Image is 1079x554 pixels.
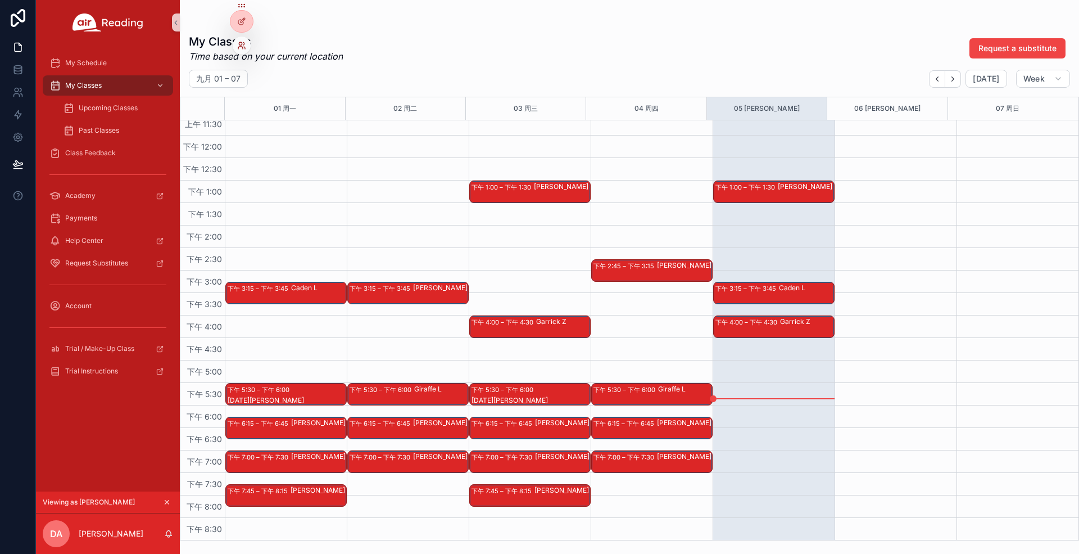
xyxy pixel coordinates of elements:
[43,53,173,73] a: My Schedule
[350,418,413,429] div: 下午 6:15 – 下午 6:45
[779,283,833,292] div: Caden L
[472,485,534,497] div: 下午 7:45 – 下午 8:15
[350,283,413,294] div: 下午 3:15 – 下午 3:45
[184,457,225,466] span: 下午 7:00
[180,164,225,174] span: 下午 12:30
[50,527,62,541] span: DA
[184,367,225,376] span: 下午 5:00
[79,103,138,112] span: Upcoming Classes
[65,259,128,268] span: Request Substitutes
[714,316,834,337] div: 下午 4:00 – 下午 4:30Garrick Z
[43,253,173,273] a: Request Substitutes
[184,434,225,444] span: 下午 6:30
[184,389,225,399] span: 下午 5:30
[291,452,346,461] div: [PERSON_NAME]
[184,232,225,241] span: 下午 2:00
[715,283,779,294] div: 下午 3:15 – 下午 3:45
[65,58,107,67] span: My Schedule
[43,296,173,316] a: Account
[592,417,712,439] div: 下午 6:15 – 下午 6:45[PERSON_NAME]
[274,97,296,120] button: 01 周一
[72,13,143,31] img: App logo
[189,49,343,63] em: Time based on your current location
[79,528,143,539] p: [PERSON_NAME]
[472,317,536,328] div: 下午 4:00 – 下午 4:30
[593,384,658,395] div: 下午 5:30 – 下午 6:00
[182,119,225,129] span: 上午 11:30
[634,97,659,120] button: 04 周四
[414,385,468,394] div: Giraffe L
[413,283,468,292] div: [PERSON_NAME]
[593,260,657,272] div: 下午 2:45 – 下午 3:15
[65,214,97,223] span: Payments
[348,384,468,405] div: 下午 5:30 – 下午 6:00Giraffe L
[184,412,225,421] span: 下午 6:00
[778,182,833,191] div: [PERSON_NAME]
[592,260,712,281] div: 下午 2:45 – 下午 3:15[PERSON_NAME]
[184,299,225,309] span: 下午 3:30
[472,384,536,395] div: 下午 5:30 – 下午 6:00
[184,322,225,331] span: 下午 4:00
[536,317,590,326] div: Garrick Z
[36,45,180,396] div: scrollable content
[470,316,590,337] div: 下午 4:00 – 下午 4:30Garrick Z
[189,34,343,49] h1: My Classes
[65,81,102,90] span: My Classes
[226,417,346,439] div: 下午 6:15 – 下午 6:45[PERSON_NAME]
[996,97,1019,120] button: 07 周日
[593,452,657,463] div: 下午 7:00 – 下午 7:30
[657,261,711,270] div: [PERSON_NAME]
[228,396,346,405] div: [DATE][PERSON_NAME]
[393,97,417,120] button: 02 周二
[854,97,921,120] button: 06 [PERSON_NAME]
[43,361,173,381] a: Trial Instructions
[965,70,1007,88] button: [DATE]
[780,317,833,326] div: Garrick Z
[65,344,134,353] span: Trial / Make-Up Class
[226,282,346,304] div: 下午 3:15 – 下午 3:45Caden L
[350,452,413,463] div: 下午 7:00 – 下午 7:30
[184,479,225,489] span: 下午 7:30
[228,418,291,429] div: 下午 6:15 – 下午 6:45
[291,418,346,427] div: [PERSON_NAME]
[228,384,292,395] div: 下午 5:30 – 下午 6:00
[734,97,800,120] button: 05 [PERSON_NAME]
[184,524,225,534] span: 下午 8:30
[65,236,103,245] span: Help Center
[79,126,119,135] span: Past Classes
[43,208,173,228] a: Payments
[534,486,590,495] div: [PERSON_NAME]
[592,451,712,472] div: 下午 7:00 – 下午 7:30[PERSON_NAME]
[658,385,711,394] div: Giraffe L
[945,70,961,88] button: Next
[470,485,590,506] div: 下午 7:45 – 下午 8:15[PERSON_NAME]
[348,282,468,304] div: 下午 3:15 – 下午 3:45[PERSON_NAME]
[226,485,346,506] div: 下午 7:45 – 下午 8:15[PERSON_NAME]
[350,384,414,395] div: 下午 5:30 – 下午 6:00
[657,418,711,427] div: [PERSON_NAME]
[715,182,778,193] div: 下午 1:00 – 下午 1:30
[43,498,135,507] span: Viewing as [PERSON_NAME]
[657,452,711,461] div: [PERSON_NAME]
[43,339,173,359] a: Trial / Make-Up Class
[56,98,173,118] a: Upcoming Classes
[592,384,712,405] div: 下午 5:30 – 下午 6:00Giraffe L
[226,451,346,472] div: 下午 7:00 – 下午 7:30[PERSON_NAME]
[180,142,225,151] span: 下午 12:00
[65,301,92,310] span: Account
[184,344,225,354] span: 下午 4:30
[470,417,590,439] div: 下午 6:15 – 下午 6:45[PERSON_NAME]
[535,452,590,461] div: [PERSON_NAME]
[1016,70,1070,88] button: Week
[65,367,118,376] span: Trial Instructions
[291,283,346,292] div: Caden L
[514,97,538,120] button: 03 周三
[929,70,945,88] button: Back
[470,384,590,405] div: 下午 5:30 – 下午 6:00[DATE][PERSON_NAME]
[226,384,346,405] div: 下午 5:30 – 下午 6:00[DATE][PERSON_NAME]
[472,452,535,463] div: 下午 7:00 – 下午 7:30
